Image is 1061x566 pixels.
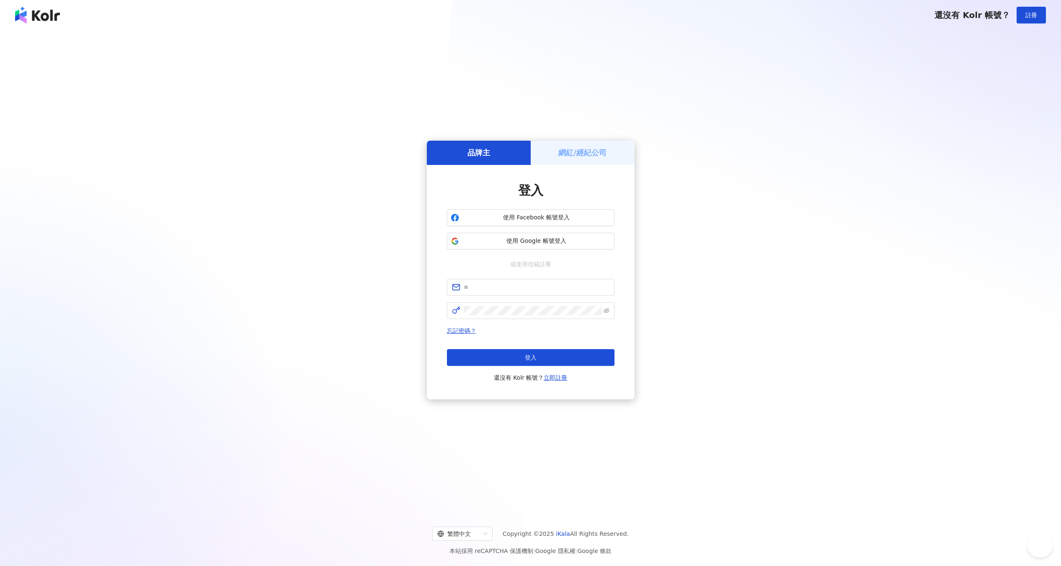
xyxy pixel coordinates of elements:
span: 使用 Google 帳號登入 [462,237,611,245]
span: eye-invisible [604,308,609,314]
button: 註冊 [1017,7,1046,23]
button: 使用 Facebook 帳號登入 [447,209,614,226]
img: logo [15,7,60,23]
iframe: Help Scout Beacon - Open [1027,533,1053,558]
span: | [576,548,578,554]
span: | [533,548,535,554]
h5: 網紅/經紀公司 [558,147,607,158]
span: 本站採用 reCAPTCHA 保護機制 [449,546,612,556]
a: 立即註冊 [544,374,567,381]
span: 使用 Facebook 帳號登入 [462,214,611,222]
span: 或使用信箱註冊 [504,260,557,269]
a: iKala [556,530,570,537]
span: 註冊 [1025,12,1037,18]
button: 登入 [447,349,614,366]
span: Copyright © 2025 All Rights Reserved. [503,529,629,539]
span: 還沒有 Kolr 帳號？ [935,10,1010,20]
span: 還沒有 Kolr 帳號？ [494,373,568,383]
h5: 品牌主 [467,147,490,158]
a: Google 隱私權 [535,548,576,554]
a: 忘記密碼？ [447,327,476,334]
button: 使用 Google 帳號登入 [447,233,614,250]
span: 登入 [525,354,537,361]
div: 繁體中文 [437,527,480,540]
a: Google 條款 [577,548,612,554]
span: 登入 [518,183,543,198]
